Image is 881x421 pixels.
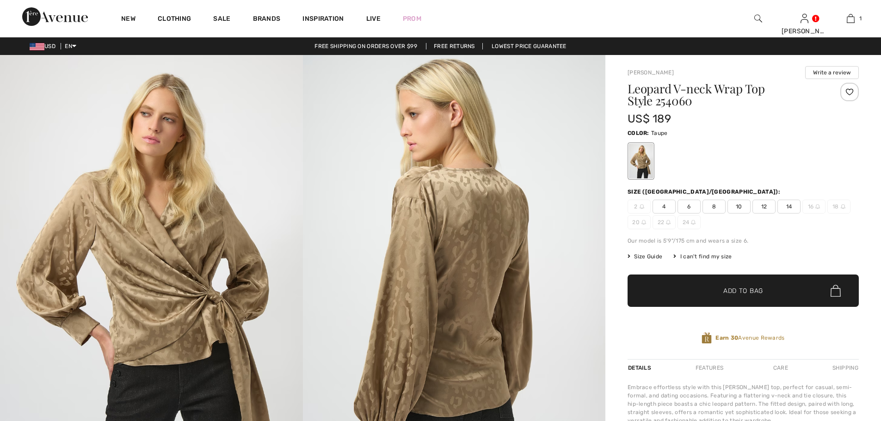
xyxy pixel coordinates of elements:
[678,215,701,229] span: 24
[653,200,676,214] span: 4
[801,14,808,23] a: Sign In
[628,237,859,245] div: Our model is 5'9"/175 cm and wears a size 6.
[802,200,826,214] span: 16
[831,285,841,297] img: Bag.svg
[302,15,344,24] span: Inspiration
[651,130,668,136] span: Taupe
[765,360,796,376] div: Care
[426,43,483,49] a: Free Returns
[628,188,782,196] div: Size ([GEOGRAPHIC_DATA]/[GEOGRAPHIC_DATA]):
[628,252,662,261] span: Size Guide
[253,15,281,24] a: Brands
[801,13,808,24] img: My Info
[653,215,676,229] span: 22
[828,13,873,24] a: 1
[628,112,671,125] span: US$ 189
[641,220,646,225] img: ring-m.svg
[841,204,845,209] img: ring-m.svg
[628,360,653,376] div: Details
[629,144,653,178] div: Taupe
[859,14,862,23] span: 1
[782,26,827,36] div: [PERSON_NAME]
[628,69,674,76] a: [PERSON_NAME]
[65,43,76,49] span: EN
[484,43,574,49] a: Lowest Price Guarantee
[754,13,762,24] img: search the website
[673,252,732,261] div: I can't find my size
[628,130,649,136] span: Color:
[847,13,855,24] img: My Bag
[30,43,59,49] span: USD
[815,204,820,209] img: ring-m.svg
[715,334,784,342] span: Avenue Rewards
[628,83,820,107] h1: Leopard V-neck Wrap Top Style 254060
[702,332,712,344] img: Avenue Rewards
[723,286,763,296] span: Add to Bag
[307,43,425,49] a: Free shipping on orders over $99
[678,200,701,214] span: 6
[827,200,850,214] span: 18
[158,15,191,24] a: Clothing
[213,15,230,24] a: Sale
[691,220,696,225] img: ring-m.svg
[715,335,738,341] strong: Earn 30
[30,43,44,50] img: US Dollar
[752,200,776,214] span: 12
[666,220,671,225] img: ring-m.svg
[366,14,381,24] a: Live
[628,200,651,214] span: 2
[628,215,651,229] span: 20
[640,204,644,209] img: ring-m.svg
[121,15,136,24] a: New
[688,360,731,376] div: Features
[22,7,88,26] img: 1ère Avenue
[702,200,726,214] span: 8
[403,14,421,24] a: Prom
[727,200,751,214] span: 10
[805,66,859,79] button: Write a review
[628,275,859,307] button: Add to Bag
[777,200,801,214] span: 14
